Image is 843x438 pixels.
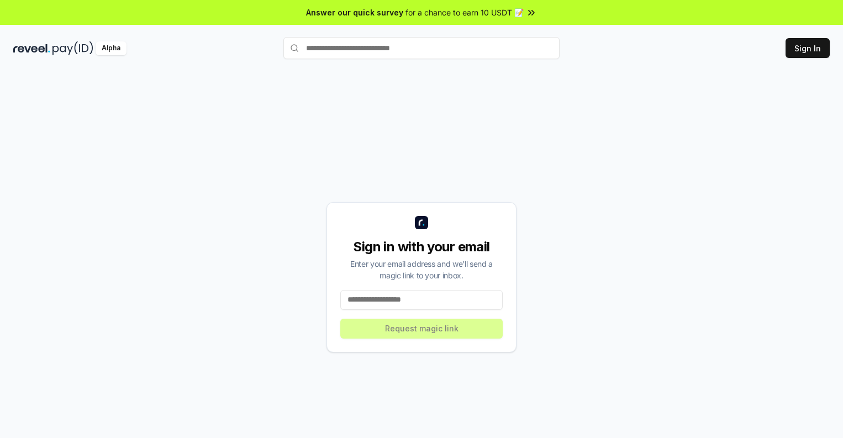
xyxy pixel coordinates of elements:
[415,216,428,229] img: logo_small
[306,7,403,18] span: Answer our quick survey
[13,41,50,55] img: reveel_dark
[405,7,524,18] span: for a chance to earn 10 USDT 📝
[340,258,503,281] div: Enter your email address and we’ll send a magic link to your inbox.
[786,38,830,58] button: Sign In
[96,41,127,55] div: Alpha
[340,238,503,256] div: Sign in with your email
[52,41,93,55] img: pay_id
